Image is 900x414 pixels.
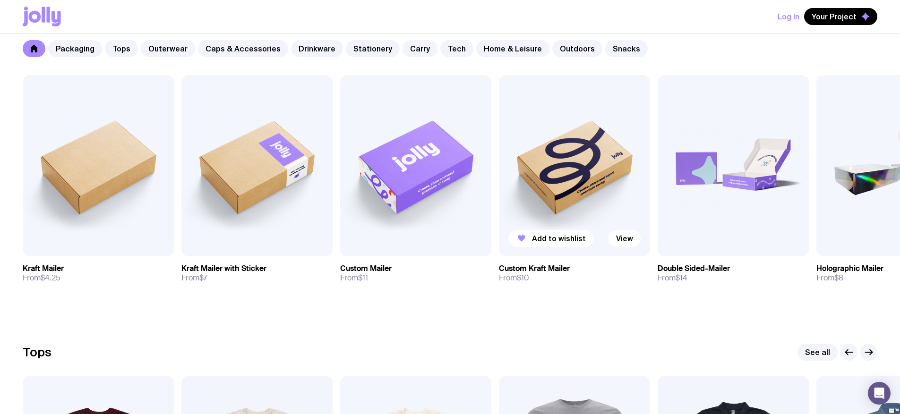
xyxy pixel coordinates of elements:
a: Tech [440,40,473,57]
a: Outdoors [552,40,602,57]
div: Open Intercom Messenger [868,382,891,405]
a: Outerwear [141,40,195,57]
h3: Double Sided-Mailer [658,264,730,273]
span: $7 [199,273,207,283]
a: Drinkware [291,40,343,57]
span: From [816,273,843,283]
span: $14 [676,273,687,283]
span: From [181,273,207,283]
a: Kraft MailerFrom$4.25 [23,256,174,290]
span: From [340,273,368,283]
span: From [658,273,687,283]
a: Snacks [605,40,648,57]
a: Custom MailerFrom$11 [340,256,491,290]
a: Custom Kraft MailerFrom$10 [499,256,650,290]
span: $4.25 [41,273,60,283]
span: $10 [517,273,529,283]
button: Log In [778,8,799,25]
a: Tops [105,40,138,57]
h3: Custom Mailer [340,264,392,273]
span: From [499,273,529,283]
button: Your Project [804,8,877,25]
a: Packaging [48,40,102,57]
a: Home & Leisure [476,40,549,57]
span: Your Project [812,12,857,21]
span: $8 [834,273,843,283]
button: Add to wishlist [508,230,593,247]
a: Stationery [346,40,400,57]
a: Double Sided-MailerFrom$14 [658,256,809,290]
a: View [609,230,641,247]
a: Carry [403,40,437,57]
h3: Holographic Mailer [816,264,883,273]
span: From [23,273,60,283]
span: $11 [358,273,368,283]
a: Caps & Accessories [198,40,288,57]
a: Kraft Mailer with StickerFrom$7 [181,256,333,290]
h3: Custom Kraft Mailer [499,264,570,273]
h2: Tops [23,345,51,359]
h3: Kraft Mailer [23,264,64,273]
a: See all [797,344,838,361]
span: Add to wishlist [532,234,586,243]
h3: Kraft Mailer with Sticker [181,264,266,273]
